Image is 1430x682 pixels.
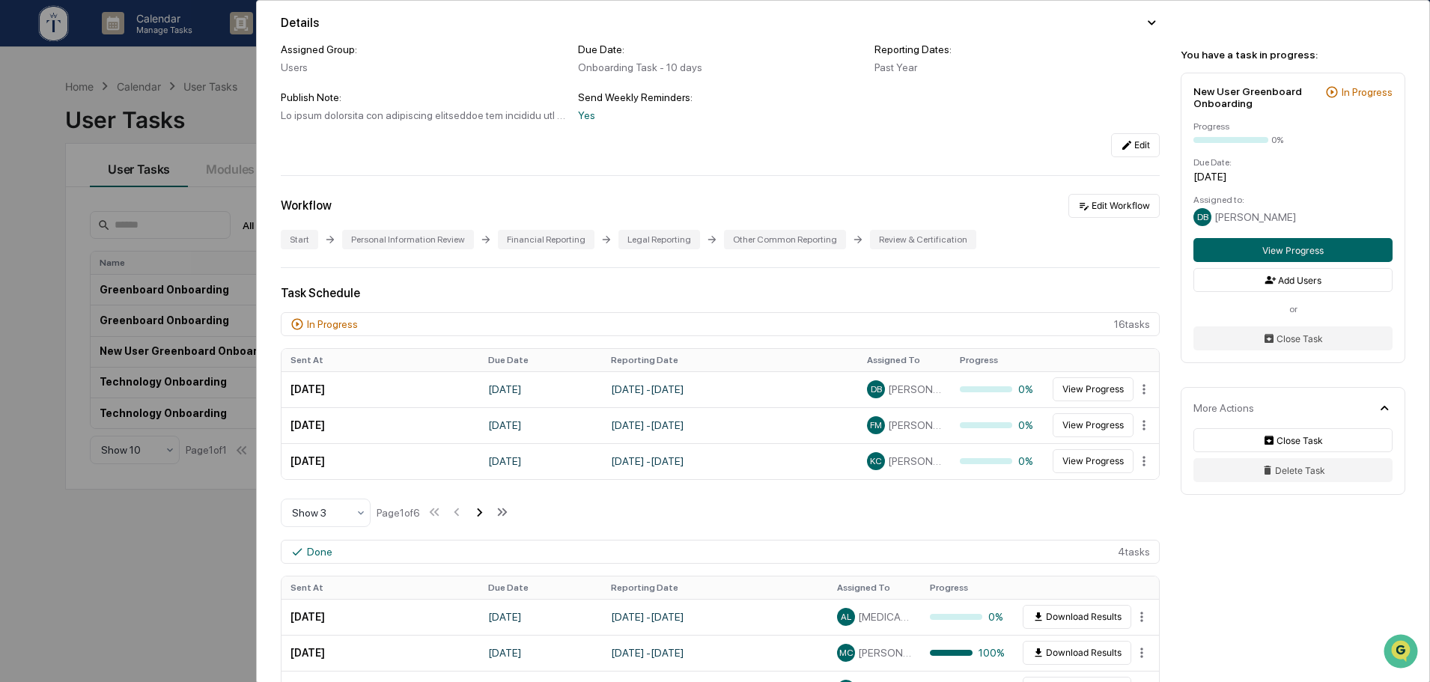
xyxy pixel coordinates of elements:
div: Done [307,546,332,558]
div: Onboarding Task - 10 days [578,61,863,73]
td: [DATE] - [DATE] [602,407,858,443]
td: [DATE] [479,371,602,407]
td: [DATE] [282,443,479,479]
iframe: Open customer support [1382,633,1423,673]
div: Yes [578,109,863,121]
button: View Progress [1053,413,1134,437]
button: Start new chat [255,119,273,137]
button: See all [232,163,273,181]
td: [DATE] [479,443,602,479]
div: Other Common Reporting [724,230,846,249]
button: Download Results [1023,605,1131,629]
div: Users [281,61,566,73]
div: 🗄️ [109,267,121,279]
div: Lo ipsum dolorsita con adipiscing elitseddoe tem incididu utl etdolore, magnaa enima min veni qui... [281,109,566,121]
th: Reporting Date [602,349,858,371]
div: Start new chat [51,115,246,130]
span: Pylon [149,331,181,342]
td: [DATE] [282,407,479,443]
span: Data Lookup [30,294,94,309]
span: Attestations [124,266,186,281]
span: AL [841,612,851,622]
img: 1746055101610-c473b297-6a78-478c-a979-82029cc54cd1 [15,115,42,141]
div: Financial Reporting [498,230,594,249]
td: [DATE] [479,599,602,635]
button: View Progress [1193,238,1393,262]
th: Sent At [282,576,479,599]
div: In Progress [307,318,358,330]
th: Due Date [479,576,602,599]
span: FM [870,420,882,430]
div: 🖐️ [15,267,27,279]
td: [DATE] - [DATE] [602,635,828,671]
button: Edit [1111,133,1160,157]
th: Assigned To [828,576,921,599]
td: [DATE] - [DATE] [602,443,858,479]
button: View Progress [1053,449,1134,473]
th: Progress [921,576,1014,599]
div: Personal Information Review [342,230,474,249]
span: [PERSON_NAME] [888,419,942,431]
div: 0% [930,611,1005,623]
button: Edit Workflow [1068,194,1160,218]
p: How can we help? [15,31,273,55]
a: Powered byPylon [106,330,181,342]
td: [DATE] - [DATE] [602,371,858,407]
th: Due Date [479,349,602,371]
div: Past conversations [15,166,100,178]
div: [DATE] [1193,171,1393,183]
button: Download Results [1023,641,1131,665]
button: Delete Task [1193,458,1393,482]
div: Assigned Group: [281,43,566,55]
div: 0% [960,419,1035,431]
div: Assigned to: [1193,195,1393,205]
div: 🔎 [15,296,27,308]
button: View Progress [1053,377,1134,401]
div: 0% [960,455,1035,467]
td: [DATE] [282,599,479,635]
th: Reporting Date [602,576,828,599]
div: Reporting Dates: [874,43,1160,55]
div: Send Weekly Reminders: [578,91,863,103]
img: 1746055101610-c473b297-6a78-478c-a979-82029cc54cd1 [30,204,42,216]
div: Progress [1193,121,1393,132]
div: Publish Note: [281,91,566,103]
a: 🖐️Preclearance [9,260,103,287]
span: KC [870,456,882,466]
div: You have a task in progress: [1181,49,1405,61]
button: Add Users [1193,268,1393,292]
span: [PERSON_NAME] [46,204,121,216]
button: Close Task [1193,326,1393,350]
div: 4 task s [281,540,1160,564]
span: Preclearance [30,266,97,281]
td: [DATE] [479,635,602,671]
div: Page 1 of 6 [377,507,420,519]
th: Progress [951,349,1044,371]
div: We're available if you need us! [51,130,189,141]
span: • [124,204,130,216]
div: Past Year [874,61,1160,73]
div: New User Greenboard Onboarding [1193,85,1319,109]
td: [DATE] [282,371,479,407]
span: [PERSON_NAME] [858,647,912,659]
td: [DATE] [282,635,479,671]
a: 🔎Data Lookup [9,288,100,315]
span: [PERSON_NAME] [1214,211,1296,223]
button: Close Task [1193,428,1393,452]
div: More Actions [1193,402,1254,414]
div: In Progress [1342,86,1393,98]
div: 0% [1271,135,1283,145]
span: [MEDICAL_DATA][PERSON_NAME] [858,611,912,623]
a: 🗄️Attestations [103,260,192,287]
img: Cameron Burns [15,189,39,213]
div: or [1193,304,1393,314]
div: Legal Reporting [618,230,700,249]
span: [PERSON_NAME] [888,383,942,395]
div: 0% [960,383,1035,395]
div: Due Date: [1193,157,1393,168]
div: Workflow [281,198,332,213]
div: Task Schedule [281,286,1160,300]
div: Review & Certification [870,230,976,249]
